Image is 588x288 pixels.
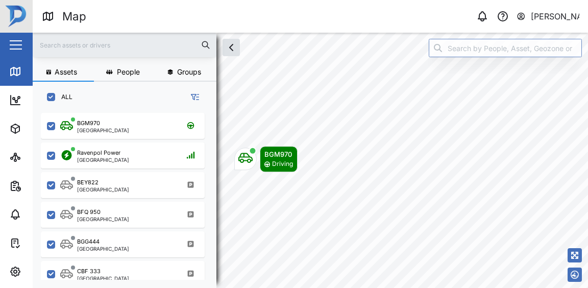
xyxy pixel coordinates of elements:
button: [PERSON_NAME] [516,9,580,23]
div: [GEOGRAPHIC_DATA] [77,246,129,251]
div: [GEOGRAPHIC_DATA] [77,217,129,222]
div: BGM970 [264,149,293,159]
div: [GEOGRAPHIC_DATA] [77,157,129,162]
div: [GEOGRAPHIC_DATA] [77,276,129,281]
img: Main Logo [5,5,28,28]
div: [GEOGRAPHIC_DATA] [77,187,129,192]
input: Search assets or drivers [39,37,210,53]
div: BFQ 950 [77,208,101,217]
div: BGG444 [77,237,100,246]
span: Groups [177,68,201,76]
div: grid [41,109,216,280]
span: People [117,68,140,76]
div: Dashboard [27,94,72,106]
div: Reports [27,180,61,191]
div: [GEOGRAPHIC_DATA] [77,128,129,133]
div: Map [27,66,50,77]
div: Assets [27,123,58,134]
div: Sites [27,152,51,163]
div: Ravenpol Power [77,149,120,157]
input: Search by People, Asset, Geozone or Place [429,39,582,57]
div: Driving [272,159,293,169]
div: BEY822 [77,178,99,187]
div: BGM970 [77,119,100,128]
label: ALL [55,93,72,101]
div: CBF 333 [77,267,101,276]
div: Alarms [27,209,58,220]
div: [PERSON_NAME] [531,10,580,23]
div: Map [62,8,86,26]
canvas: Map [33,33,588,288]
span: Assets [55,68,77,76]
div: Map marker [234,146,298,172]
div: Settings [27,266,63,277]
div: Tasks [27,237,55,249]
